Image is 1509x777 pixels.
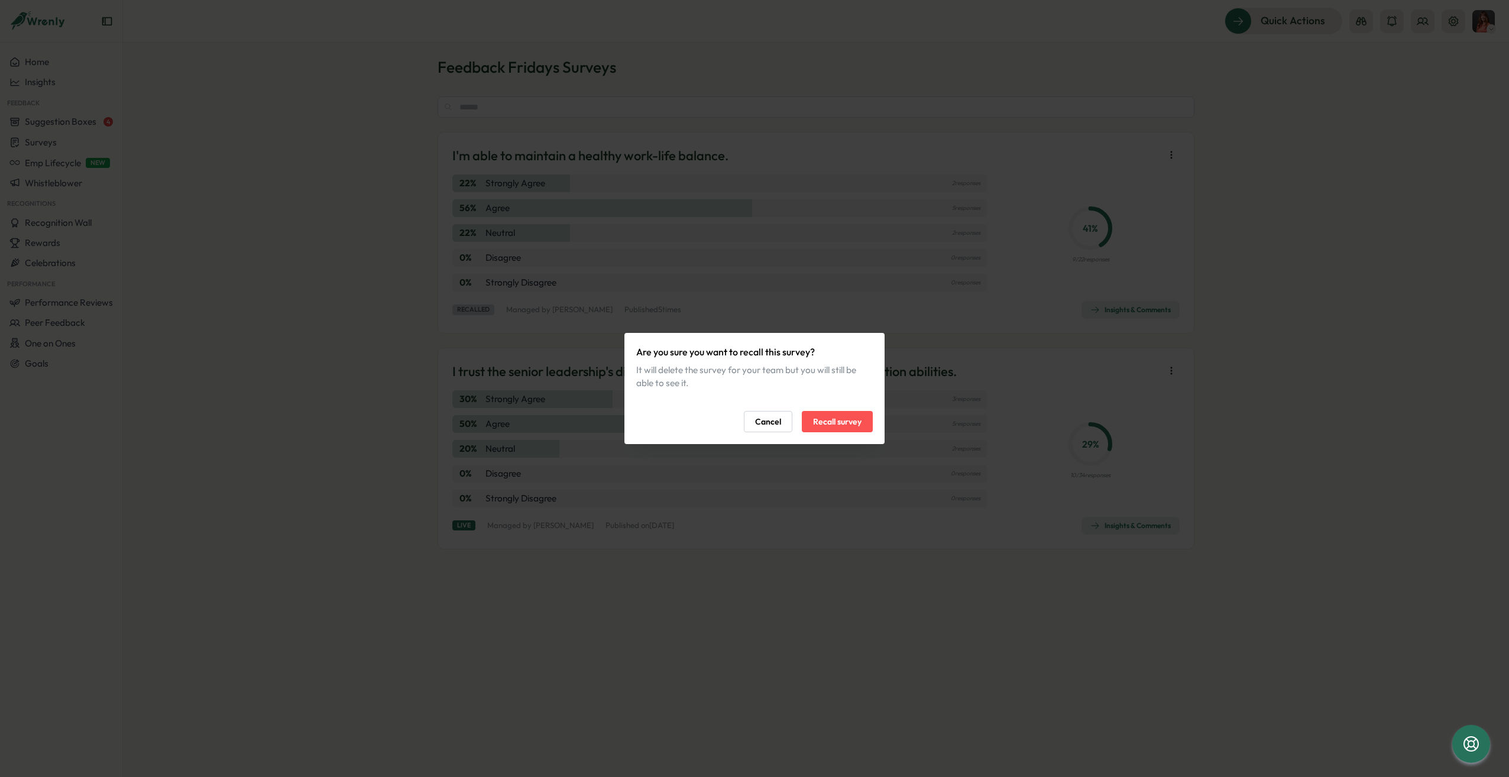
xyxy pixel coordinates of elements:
[744,411,792,432] button: Cancel
[636,345,873,360] p: Are you sure you want to recall this survey?
[755,412,781,432] span: Cancel
[636,364,873,390] div: It will delete the survey for your team but you will still be able to see it.
[813,412,862,432] span: Recall survey
[802,411,873,432] button: Recall survey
